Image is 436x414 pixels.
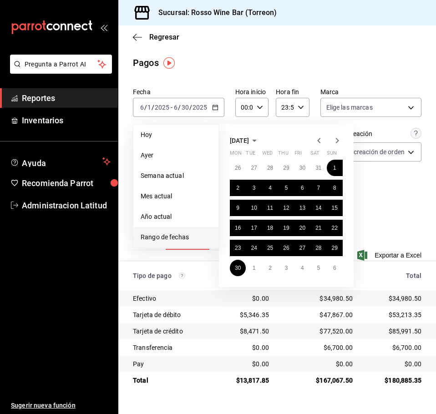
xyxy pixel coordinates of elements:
[285,265,288,271] abbr: July 3, 2025
[294,160,310,176] button: May 30, 2025
[235,225,241,231] abbr: June 16, 2025
[283,245,289,251] abbr: June 26, 2025
[149,33,179,41] span: Regresar
[230,135,260,146] button: [DATE]
[179,273,185,279] svg: Los pagos realizados con Pay y otras terminales son montos brutos.
[262,180,278,196] button: June 4, 2025
[327,200,343,216] button: June 15, 2025
[283,165,289,171] abbr: May 29, 2025
[294,200,310,216] button: June 13, 2025
[144,104,147,111] span: /
[133,376,207,385] div: Total
[283,205,289,211] abbr: June 12, 2025
[269,185,272,191] abbr: June 4, 2025
[294,150,302,160] abbr: Friday
[301,185,304,191] abbr: June 6, 2025
[246,160,262,176] button: May 27, 2025
[133,343,207,352] div: Transferencia
[100,24,107,31] button: open_drawer_menu
[367,327,421,336] div: $85,991.50
[246,180,262,196] button: June 3, 2025
[262,200,278,216] button: June 11, 2025
[317,265,320,271] abbr: July 5, 2025
[284,310,353,319] div: $47,867.00
[310,260,326,276] button: July 5, 2025
[278,260,294,276] button: July 3, 2025
[230,200,246,216] button: June 9, 2025
[299,165,305,171] abbr: May 30, 2025
[178,104,181,111] span: /
[11,401,111,410] span: Sugerir nueva función
[235,245,241,251] abbr: June 23, 2025
[327,220,343,236] button: June 22, 2025
[235,89,269,95] label: Hora inicio
[262,240,278,256] button: June 25, 2025
[284,376,353,385] div: $167,067.50
[222,310,269,319] div: $5,346.35
[22,92,111,104] span: Reportes
[133,272,207,279] div: Tipo de pago
[332,245,338,251] abbr: June 29, 2025
[299,245,305,251] abbr: June 27, 2025
[230,240,246,256] button: June 23, 2025
[294,240,310,256] button: June 27, 2025
[327,160,343,176] button: June 1, 2025
[283,225,289,231] abbr: June 19, 2025
[141,171,211,181] span: Semana actual
[236,185,239,191] abbr: June 2, 2025
[367,343,421,352] div: $6,700.00
[367,376,421,385] div: $180,885.35
[133,294,207,303] div: Efectivo
[141,212,211,222] span: Año actual
[333,185,336,191] abbr: June 8, 2025
[222,376,269,385] div: $13,817.85
[230,220,246,236] button: June 16, 2025
[367,272,421,279] div: Total
[141,192,211,201] span: Mes actual
[163,57,175,69] button: Tooltip marker
[154,104,170,111] input: ----
[315,225,321,231] abbr: June 21, 2025
[171,104,172,111] span: -
[230,260,246,276] button: June 30, 2025
[267,165,273,171] abbr: May 28, 2025
[367,294,421,303] div: $34,980.50
[278,160,294,176] button: May 29, 2025
[294,220,310,236] button: June 20, 2025
[333,165,336,171] abbr: June 1, 2025
[267,225,273,231] abbr: June 18, 2025
[253,185,256,191] abbr: June 3, 2025
[267,205,273,211] abbr: June 11, 2025
[181,104,189,111] input: --
[326,103,373,112] span: Elige las marcas
[246,150,255,160] abbr: Tuesday
[230,137,249,144] span: [DATE]
[251,225,257,231] abbr: June 17, 2025
[284,294,353,303] div: $34,980.50
[267,245,273,251] abbr: June 25, 2025
[367,310,421,319] div: $53,213.35
[262,220,278,236] button: June 18, 2025
[133,359,207,369] div: Pay
[133,33,179,41] button: Regresar
[299,225,305,231] abbr: June 20, 2025
[25,60,98,69] span: Pregunta a Parrot AI
[262,150,273,160] abbr: Wednesday
[269,265,272,271] abbr: July 2, 2025
[133,56,159,70] div: Pagos
[141,232,211,242] span: Rango de fechas
[284,327,353,336] div: $77,520.00
[310,240,326,256] button: June 28, 2025
[22,114,111,126] span: Inventarios
[147,104,152,111] input: --
[317,185,320,191] abbr: June 7, 2025
[359,250,421,261] button: Exportar a Excel
[189,104,192,111] span: /
[251,165,257,171] abbr: May 27, 2025
[285,185,288,191] abbr: June 5, 2025
[192,104,208,111] input: ----
[141,151,211,160] span: Ayer
[327,260,343,276] button: July 6, 2025
[332,205,338,211] abbr: June 15, 2025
